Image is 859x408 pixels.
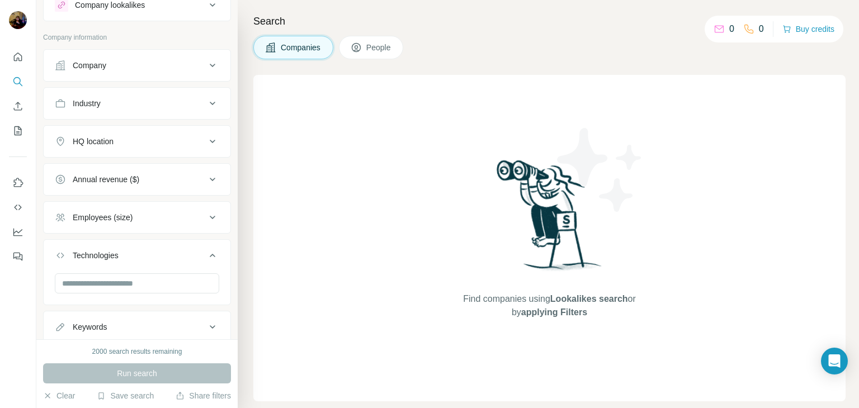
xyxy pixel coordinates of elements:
button: Keywords [44,314,230,340]
p: 0 [729,22,734,36]
div: Technologies [73,250,119,261]
div: HQ location [73,136,114,147]
div: Company [73,60,106,71]
button: HQ location [44,128,230,155]
button: My lists [9,121,27,141]
h4: Search [253,13,846,29]
div: 2000 search results remaining [92,347,182,357]
button: Use Surfe on LinkedIn [9,173,27,193]
button: Quick start [9,47,27,67]
button: Dashboard [9,222,27,242]
button: Company [44,52,230,79]
button: Save search [97,390,154,401]
button: Enrich CSV [9,96,27,116]
button: Share filters [176,390,231,401]
p: Company information [43,32,231,42]
img: Surfe Illustration - Woman searching with binoculars [492,157,608,282]
span: Lookalikes search [550,294,628,303]
span: People [366,42,392,53]
button: Industry [44,90,230,117]
span: Companies [281,42,322,53]
span: applying Filters [521,307,587,317]
div: Keywords [73,321,107,333]
button: Annual revenue ($) [44,166,230,193]
span: Find companies using or by [460,292,639,319]
button: Feedback [9,246,27,267]
div: Annual revenue ($) [73,174,139,185]
div: Open Intercom Messenger [821,348,848,374]
img: Avatar [9,11,27,29]
button: Use Surfe API [9,197,27,217]
p: 0 [759,22,764,36]
img: Surfe Illustration - Stars [550,120,650,220]
button: Search [9,72,27,92]
div: Industry [73,98,101,109]
button: Clear [43,390,75,401]
button: Technologies [44,242,230,273]
button: Buy credits [782,21,834,37]
button: Employees (size) [44,204,230,231]
div: Employees (size) [73,212,133,223]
